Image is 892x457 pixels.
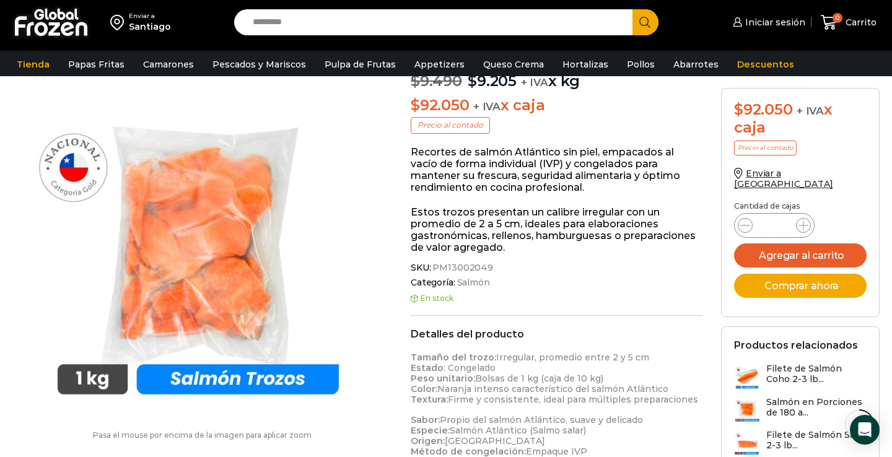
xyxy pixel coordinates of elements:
strong: Sabor: [411,414,440,425]
a: Tienda [11,53,56,76]
span: $ [468,72,477,90]
a: Abarrotes [667,53,725,76]
a: Hortalizas [556,53,614,76]
span: Carrito [842,16,877,28]
span: SKU: [411,263,702,273]
button: Comprar ahora [734,274,867,298]
bdi: 9.205 [468,72,517,90]
p: Pasa el mouse por encima de la imagen para aplicar zoom [12,431,392,440]
h3: Salmón en Porciones de 180 a... [766,397,867,418]
bdi: 9.490 [411,72,462,90]
h3: Filete de Salmón Coho 2-3 lb... [766,363,867,385]
a: Filete de Salmón Coho 2-3 lb... [734,363,867,390]
a: 0 Carrito [818,8,880,37]
button: Search button [632,9,658,35]
a: Pescados y Mariscos [206,53,312,76]
a: Salmón [455,277,490,288]
h3: Filete de Salmón Salar 2-3 lb... [766,430,867,451]
span: + IVA [521,76,548,89]
a: Camarones [137,53,200,76]
span: $ [411,96,420,114]
span: 0 [833,13,842,23]
p: Cantidad de cajas [734,202,867,211]
button: Agregar al carrito [734,243,867,268]
strong: Color: [411,383,437,394]
p: Precio al contado [411,117,490,133]
div: Santiago [129,20,171,33]
strong: Tamaño del trozo: [411,352,496,363]
h2: Detalles del producto [411,328,702,340]
a: Appetizers [408,53,471,76]
p: Precio al contado [734,141,797,155]
div: x caja [734,101,867,137]
strong: Origen: [411,435,445,446]
a: Iniciar sesión [730,10,805,35]
a: Pollos [621,53,661,76]
img: salmon trozos [12,88,384,419]
a: Papas Fritas [62,53,131,76]
a: Filete de Salmón Salar 2-3 lb... [734,430,867,456]
bdi: 92.050 [411,96,469,114]
a: Salmón en Porciones de 180 a... [734,397,867,424]
div: Open Intercom Messenger [850,415,880,445]
strong: Peso unitario: [411,373,475,384]
p: Estos trozos presentan un calibre irregular con un promedio de 2 a 5 cm, ideales para elaboracion... [411,206,702,254]
div: Enviar a [129,12,171,20]
img: address-field-icon.svg [110,12,129,33]
span: + IVA [473,100,501,113]
strong: Estado [411,362,444,373]
span: Categoría: [411,277,702,288]
span: $ [411,72,420,90]
p: Recortes de salmón Atlántico sin piel, empacados al vacío de forma individual (IVP) y congelados ... [411,146,702,194]
p: En stock [411,294,702,303]
a: Descuentos [731,53,800,76]
span: + IVA [797,105,824,117]
span: PM13002049 [431,263,493,273]
a: Enviar a [GEOGRAPHIC_DATA] [734,168,833,189]
span: Iniciar sesión [742,16,805,28]
a: Queso Crema [477,53,550,76]
h2: Productos relacionados [734,339,858,351]
strong: Textura: [411,394,448,405]
span: $ [734,100,743,118]
input: Product quantity [763,217,786,234]
p: Irregular, promedio entre 2 y 5 cm : Congelado Bolsas de 1 kg (caja de 10 kg) Naranja intenso car... [411,352,702,456]
strong: Especie: [411,425,450,436]
bdi: 92.050 [734,100,792,118]
strong: Método de congelación: [411,446,526,457]
a: Pulpa de Frutas [318,53,402,76]
p: x caja [411,97,702,115]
